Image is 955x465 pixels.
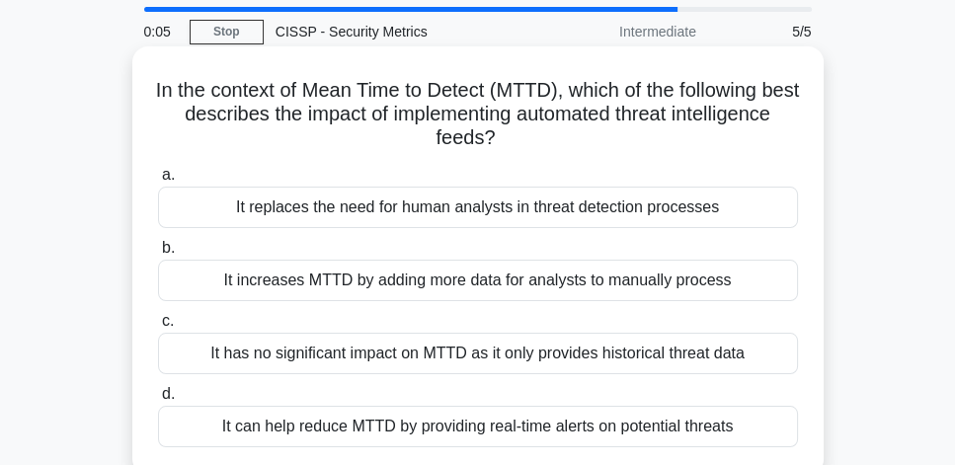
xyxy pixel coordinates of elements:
a: Stop [190,20,264,44]
div: It increases MTTD by adding more data for analysts to manually process [158,260,798,301]
div: Intermediate [535,12,708,51]
span: a. [162,166,175,183]
div: It can help reduce MTTD by providing real-time alerts on potential threats [158,406,798,447]
div: It replaces the need for human analysts in threat detection processes [158,187,798,228]
div: CISSP - Security Metrics [264,12,535,51]
div: 5/5 [708,12,824,51]
div: It has no significant impact on MTTD as it only provides historical threat data [158,333,798,374]
div: 0:05 [132,12,190,51]
h5: In the context of Mean Time to Detect (MTTD), which of the following best describes the impact of... [156,78,800,151]
span: d. [162,385,175,402]
span: c. [162,312,174,329]
span: b. [162,239,175,256]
